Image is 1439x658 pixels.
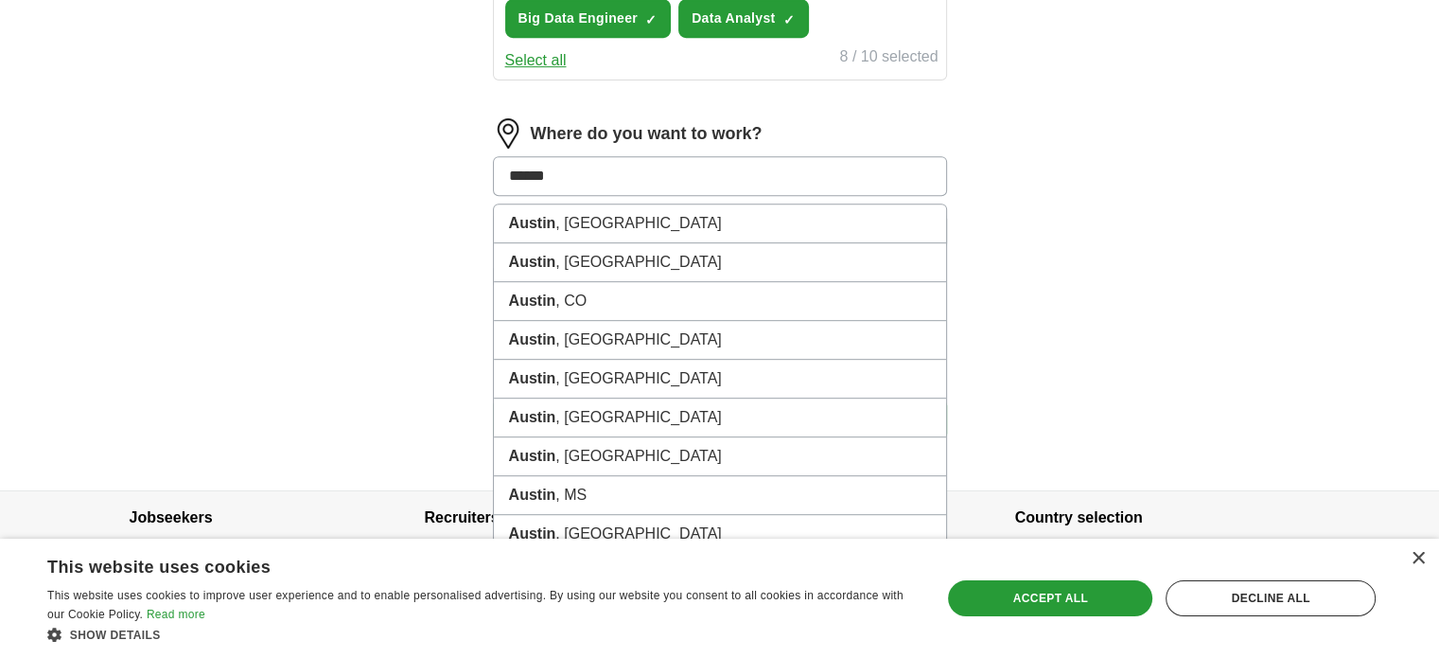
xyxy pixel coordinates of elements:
li: , [GEOGRAPHIC_DATA] [494,205,946,243]
strong: Austin [509,409,556,425]
li: , [GEOGRAPHIC_DATA] [494,243,946,282]
div: This website uses cookies [47,550,868,578]
div: Accept all [948,580,1152,616]
label: Where do you want to work? [531,121,763,147]
span: Show details [70,629,161,642]
span: Big Data Engineer [518,9,639,28]
li: , [GEOGRAPHIC_DATA] [494,515,946,554]
li: , [GEOGRAPHIC_DATA] [494,360,946,399]
a: Read more, opens a new window [147,608,205,621]
strong: Austin [509,215,556,231]
li: , [GEOGRAPHIC_DATA] [494,321,946,360]
div: Decline all [1166,580,1376,616]
div: Close [1411,552,1425,566]
strong: Austin [509,448,556,464]
button: Select all [505,49,567,72]
strong: Austin [509,331,556,347]
span: Data Analyst [692,9,776,28]
h4: Country selection [1015,491,1310,544]
li: , MS [494,476,946,515]
strong: Austin [509,370,556,386]
span: ✓ [783,12,795,27]
strong: Austin [509,254,556,270]
span: This website uses cookies to improve user experience and to enable personalised advertising. By u... [47,589,904,621]
li: , [GEOGRAPHIC_DATA] [494,399,946,437]
strong: Austin [509,293,556,309]
div: 8 / 10 selected [839,45,938,72]
strong: Austin [509,525,556,542]
div: Show details [47,625,915,644]
img: location.png [493,118,523,149]
strong: Austin [509,487,556,503]
li: , CO [494,282,946,321]
li: , [GEOGRAPHIC_DATA] [494,437,946,476]
span: ✓ [645,12,657,27]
